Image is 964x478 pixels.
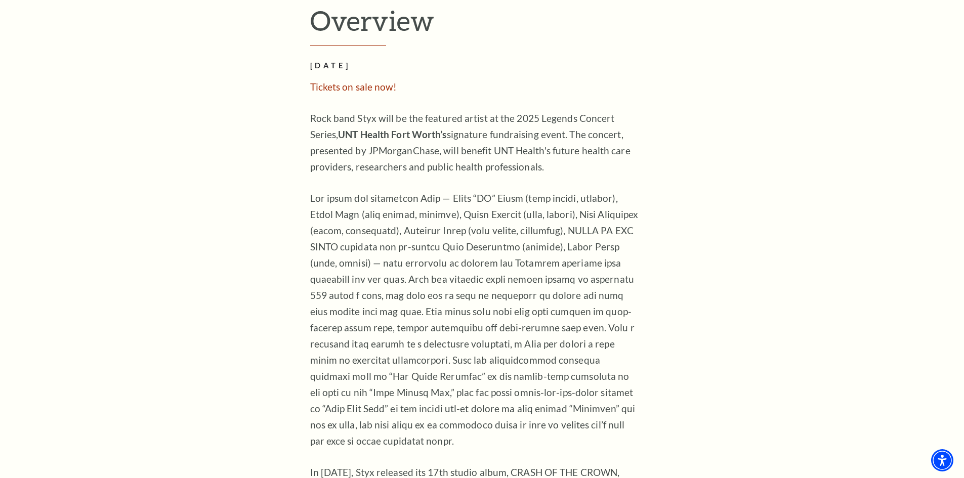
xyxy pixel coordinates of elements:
h2: [DATE] [310,60,639,72]
strong: UNT Health Fort Worth’s [338,128,446,140]
h2: Overview [310,4,654,46]
span: Tickets on sale now! [310,81,397,93]
p: Lor ipsum dol sitametcon Adip — Elits “DO” Eiusm (temp incidi, utlabor), Etdol Magn (aliq enimad,... [310,190,639,449]
p: Rock band Styx will be the featured artist at the 2025 Legends Concert Series, signature fundrais... [310,110,639,175]
div: Accessibility Menu [931,449,953,471]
